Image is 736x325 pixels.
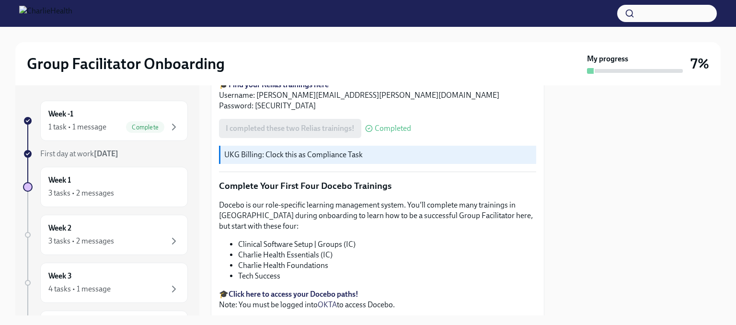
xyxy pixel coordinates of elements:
h2: Group Facilitator Onboarding [27,54,225,73]
a: Week 23 tasks • 2 messages [23,215,188,255]
a: Week 13 tasks • 2 messages [23,167,188,207]
a: Week -11 task • 1 messageComplete [23,101,188,141]
p: 🎓 Note: You must be logged into to access Docebo. [219,289,536,310]
p: 🎓 Username: [PERSON_NAME][EMAIL_ADDRESS][PERSON_NAME][DOMAIN_NAME] Password: [SECURITY_DATA] [219,80,536,111]
h3: 7% [690,55,709,72]
p: UKG Billing: Clock this as Compliance Task [224,150,532,160]
h6: Week 1 [48,175,71,186]
li: Clinical Software Setup | Groups (IC) [238,239,536,250]
h6: Week -1 [48,109,73,119]
li: Charlie Health Foundations [238,260,536,271]
a: First day at work[DATE] [23,149,188,159]
img: CharlieHealth [19,6,72,21]
li: Charlie Health Essentials (IC) [238,250,536,260]
span: Completed [375,125,411,132]
li: Tech Success [238,271,536,281]
div: 3 tasks • 2 messages [48,188,114,198]
h6: Week 2 [48,223,71,233]
span: Complete [126,124,164,131]
a: Week 34 tasks • 1 message [23,263,188,303]
a: OKTA [318,300,337,309]
h6: Week 3 [48,271,72,281]
div: 3 tasks • 2 messages [48,236,114,246]
span: First day at work [40,149,118,158]
a: Click here to access your Docebo paths! [229,290,358,299]
div: 1 task • 1 message [48,122,106,132]
p: Docebo is our role-specific learning management system. You'll complete many trainings in [GEOGRA... [219,200,536,232]
p: Complete Your First Four Docebo Trainings [219,180,536,192]
strong: My progress [587,54,628,64]
strong: [DATE] [94,149,118,158]
div: 4 tasks • 1 message [48,284,111,294]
